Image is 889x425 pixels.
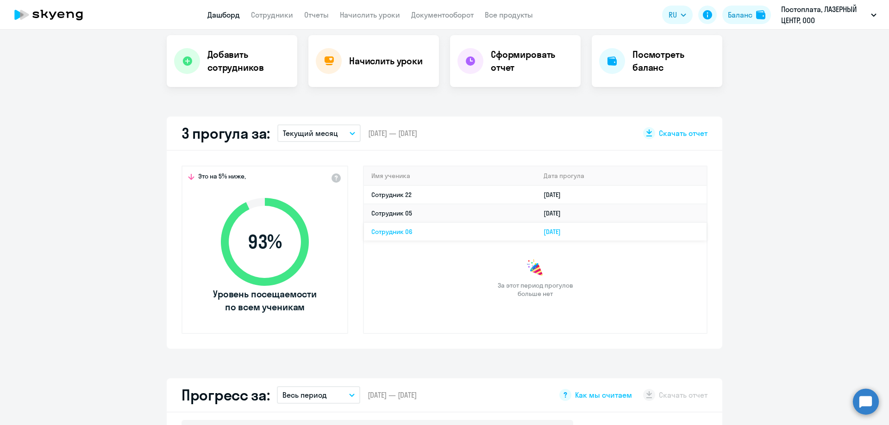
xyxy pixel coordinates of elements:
th: Имя ученика [364,166,536,185]
a: [DATE] [544,228,568,236]
a: Начислить уроки [340,10,400,19]
span: Это на 5% ниже, [198,172,246,183]
h4: Посмотреть баланс [632,48,715,74]
p: Весь период [282,389,327,400]
button: Постоплата, ЛАЗЕРНЫЙ ЦЕНТР, ООО [776,4,881,26]
h4: Добавить сотрудников [207,48,290,74]
a: [DATE] [544,191,568,199]
div: Баланс [728,9,752,20]
a: Документооборот [411,10,474,19]
span: [DATE] — [DATE] [368,128,417,138]
th: Дата прогула [536,166,707,185]
button: Весь период [277,386,360,404]
a: [DATE] [544,209,568,217]
a: Сотрудник 06 [371,228,413,236]
span: Уровень посещаемости по всем ученикам [212,288,318,314]
a: Отчеты [304,10,329,19]
span: Скачать отчет [659,128,707,138]
a: Сотрудник 22 [371,191,412,199]
span: Как мы считаем [575,390,632,400]
a: Сотрудник 05 [371,209,412,217]
button: Балансbalance [722,6,771,24]
h4: Сформировать отчет [491,48,573,74]
a: Дашборд [207,10,240,19]
span: 93 % [212,231,318,253]
img: congrats [526,259,545,277]
button: RU [662,6,693,24]
span: RU [669,9,677,20]
h2: 3 прогула за: [182,124,270,142]
h2: Прогресс за: [182,386,269,404]
span: [DATE] — [DATE] [368,390,417,400]
p: Постоплата, ЛАЗЕРНЫЙ ЦЕНТР, ООО [781,4,867,26]
p: Текущий месяц [283,128,338,139]
img: balance [756,10,765,19]
span: За этот период прогулов больше нет [496,281,574,298]
a: Все продукты [485,10,533,19]
h4: Начислить уроки [349,55,423,68]
button: Текущий месяц [277,124,361,142]
a: Сотрудники [251,10,293,19]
